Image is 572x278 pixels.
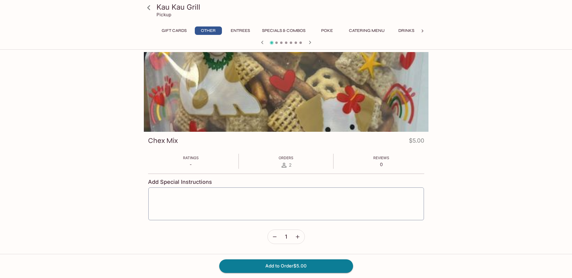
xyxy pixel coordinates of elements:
button: Catering Menu [346,26,388,35]
p: Pickup [156,12,171,17]
button: Entrees [227,26,254,35]
h3: Chex Mix [148,136,178,145]
h3: Kau Kau Grill [156,2,426,12]
button: Poke [314,26,341,35]
p: 0 [373,162,389,167]
span: Reviews [373,156,389,160]
h4: Add Special Instructions [148,179,424,185]
span: 2 [289,162,292,168]
p: - [183,162,199,167]
button: Specials & Combos [259,26,309,35]
h4: $5.00 [409,136,424,148]
div: Chex Mix [144,52,428,132]
button: Add to Order$5.00 [219,259,353,273]
span: Orders [279,156,293,160]
span: 1 [285,233,287,240]
button: Drinks [393,26,420,35]
button: Other [195,26,222,35]
button: Gift Cards [158,26,190,35]
span: Ratings [183,156,199,160]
